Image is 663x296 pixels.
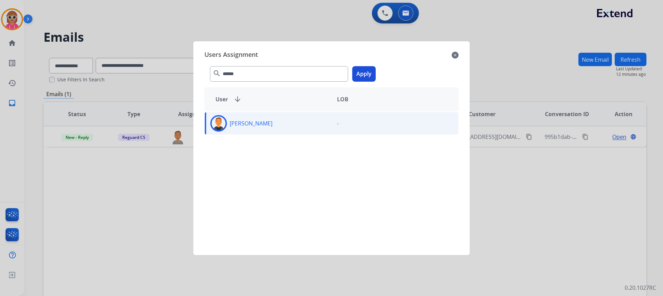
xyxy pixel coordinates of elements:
[213,69,221,78] mat-icon: search
[204,50,258,61] span: Users Assignment
[337,95,348,103] span: LOB
[230,119,272,127] p: [PERSON_NAME]
[352,66,376,82] button: Apply
[233,95,242,103] mat-icon: arrow_downward
[452,51,459,59] mat-icon: close
[210,95,331,103] div: User
[337,119,339,127] p: -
